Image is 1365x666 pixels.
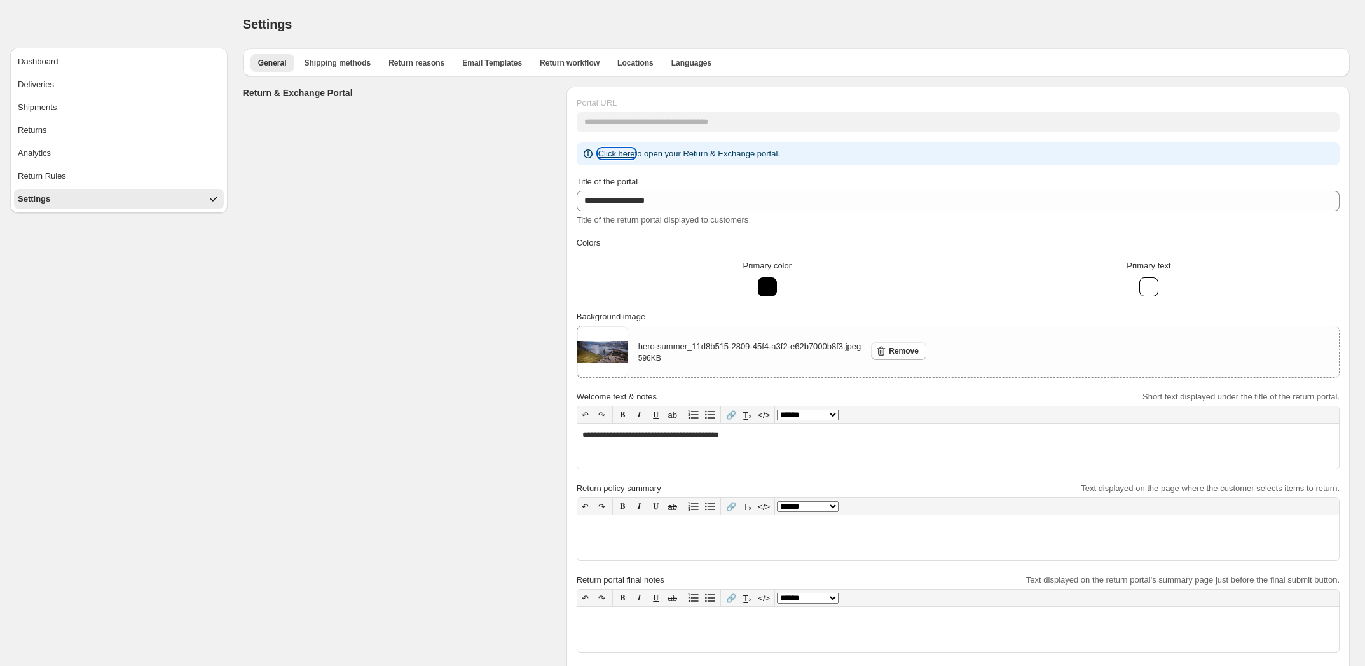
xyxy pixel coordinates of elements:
div: Analytics [18,147,51,160]
button: </> [756,590,772,606]
button: T̲ₓ [739,590,756,606]
button: Bullet list [702,590,718,606]
button: Analytics [14,143,224,163]
button: ↷ [594,498,610,515]
button: 𝐔 [648,590,664,606]
button: </> [756,406,772,423]
div: Return Rules [18,170,66,183]
button: Returns [14,120,224,141]
div: Settings [18,193,50,205]
button: </> [756,498,772,515]
button: 𝐁 [615,498,631,515]
s: ab [668,410,677,420]
button: Numbered list [685,406,702,423]
span: Portal URL [577,98,617,108]
button: Shipments [14,97,224,118]
button: Deliveries [14,74,224,95]
button: T̲ₓ [739,406,756,423]
div: Dashboard [18,55,58,68]
span: 𝐔 [653,501,659,511]
div: hero-summer_11d8b515-2809-45f4-a3f2-e62b7000b8f3.jpeg [638,340,861,363]
span: Text displayed on the page where the customer selects items to return. [1081,483,1340,493]
button: 𝐁 [615,406,631,423]
div: Shipments [18,101,57,114]
button: T̲ₓ [739,498,756,515]
button: Bullet list [702,498,718,515]
span: Return reasons [388,58,444,68]
button: 𝑰 [631,498,648,515]
button: Numbered list [685,590,702,606]
span: Return policy summary [577,483,661,493]
button: 𝐔 [648,498,664,515]
button: ↷ [594,590,610,606]
s: ab [668,502,677,511]
span: 𝐔 [653,593,659,602]
button: ↷ [594,406,610,423]
span: 𝐔 [653,410,659,419]
button: ab [664,590,681,606]
span: Background image [577,312,645,321]
button: 🔗 [723,498,739,515]
button: Settings [14,189,224,209]
button: ↶ [577,498,594,515]
span: Colors [577,238,601,247]
span: Title of the return portal displayed to customers [577,215,748,225]
button: ab [664,498,681,515]
button: ab [664,406,681,423]
div: Deliveries [18,78,54,91]
span: Text displayed on the return portal's summary page just before the final submit button. [1026,575,1340,585]
span: Locations [617,58,654,68]
span: to open your Return & Exchange portal. [598,149,780,158]
button: Bullet list [702,406,718,423]
span: Return workflow [540,58,600,68]
span: Email Templates [462,58,522,68]
span: Languages [671,58,711,68]
p: 596 KB [638,353,861,363]
button: 🔗 [723,406,739,423]
button: 𝐁 [615,590,631,606]
span: Welcome text & notes [577,392,657,401]
a: Click here [598,149,635,158]
span: Title of the portal [577,177,638,186]
span: Shipping methods [305,58,371,68]
button: Dashboard [14,52,224,72]
s: ab [668,593,677,603]
button: ↶ [577,406,594,423]
button: Return Rules [14,166,224,186]
span: Remove [889,346,919,356]
h3: Return & Exchange Portal [243,87,556,99]
button: Numbered list [685,498,702,515]
button: 𝑰 [631,590,648,606]
span: Primary text [1127,261,1170,270]
button: Remove [871,342,926,360]
button: 𝑰 [631,406,648,423]
span: Short text displayed under the title of the return portal. [1142,392,1340,401]
button: 🔗 [723,590,739,606]
span: Return portal final notes [577,575,664,585]
div: Returns [18,124,47,137]
span: Settings [243,17,292,31]
span: General [258,58,287,68]
span: Primary color [743,261,792,270]
button: ↶ [577,590,594,606]
button: 𝐔 [648,406,664,423]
